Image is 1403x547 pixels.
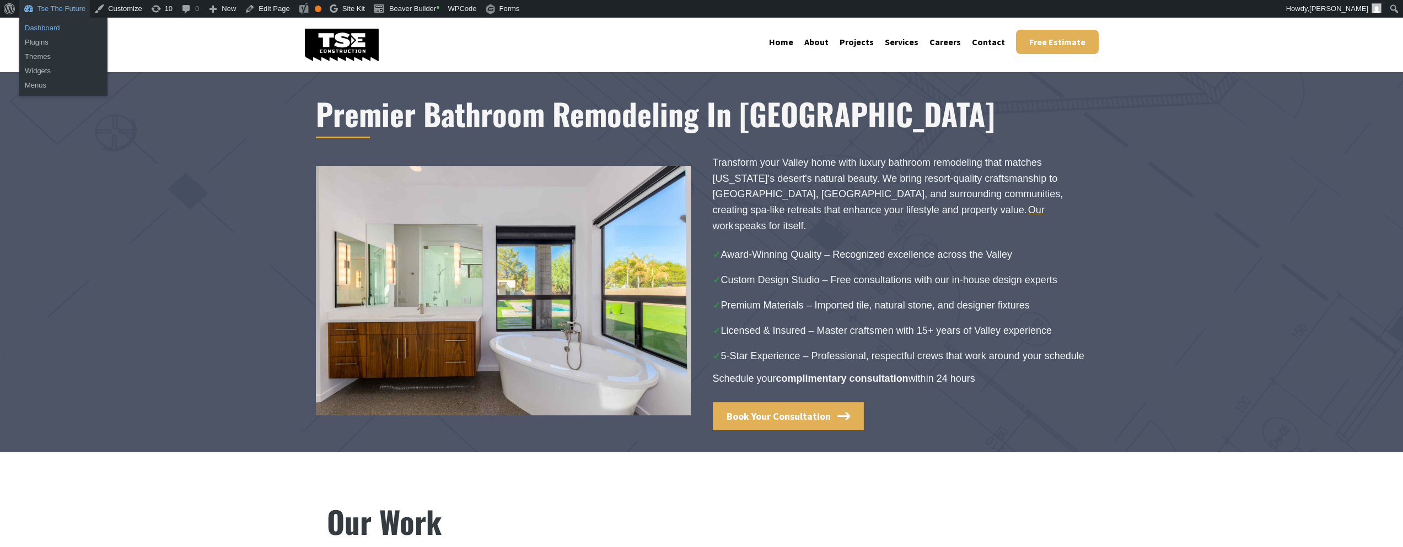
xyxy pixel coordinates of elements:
[713,325,721,336] span: ✓
[713,270,1088,290] li: Custom Design Studio – Free consultations with our in-house design experts
[713,321,1088,340] li: Licensed & Insured – Master craftsmen with 15+ years of Valley experience
[713,346,1088,366] li: 5-Star Experience – Professional, respectful crews that work around your schedule
[316,94,1088,134] h1: Premier Bathroom Remodeling In [GEOGRAPHIC_DATA]
[713,295,1088,315] li: Premium Materials – Imported tile, natural stone, and designer fixtures
[885,36,918,47] a: Services
[19,64,107,78] a: Widgets
[929,36,961,47] a: Careers
[19,21,107,35] a: Dashboard
[305,29,379,61] img: tse construction logo
[1016,30,1099,54] a: Free Estimate
[19,50,107,64] a: Themes
[727,410,831,423] span: Book Your Consultation
[19,35,107,50] a: Plugins
[19,18,107,53] ul: Tse The Future
[316,166,691,415] img: 0032-67th-32
[713,402,864,430] a: Book Your Consultation
[713,274,721,285] span: ✓
[972,36,1005,47] a: Contact
[713,350,721,361] span: ✓
[1309,4,1368,13] span: [PERSON_NAME]
[769,36,793,47] a: Home
[19,46,107,96] ul: Tse The Future
[713,371,1088,386] p: Schedule your within 24 hours
[776,373,909,384] b: complimentary consultation
[436,2,439,13] span: •
[713,300,721,311] span: ✓
[327,502,1077,541] h2: Our Work
[315,6,321,12] div: OK
[804,36,829,47] a: About
[713,249,721,260] span: ✓
[713,245,1088,264] li: Award-Winning Quality – Recognized excellence across the Valley
[342,4,365,13] span: Site Kit
[713,155,1088,234] p: Transform your Valley home with luxury bathroom remodeling that matches [US_STATE]'s desert's nat...
[19,78,107,93] a: Menus
[840,36,874,47] a: Projects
